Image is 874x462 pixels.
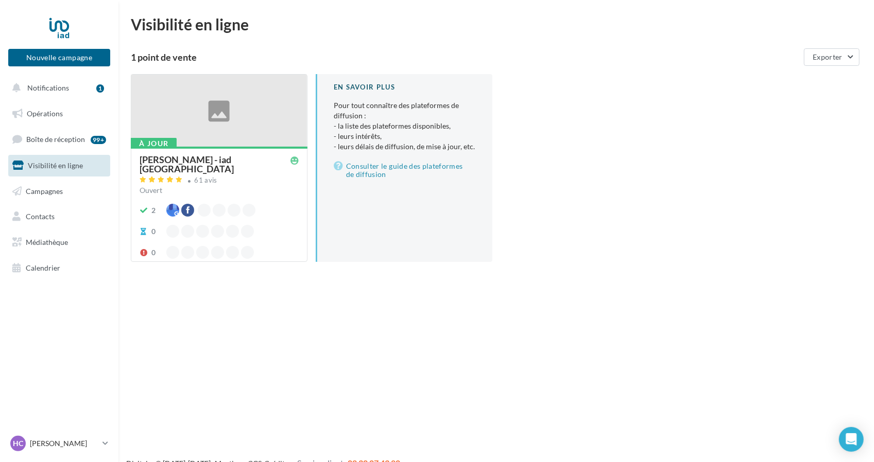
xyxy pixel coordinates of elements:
[140,175,299,187] a: 61 avis
[130,61,156,67] div: Mots-clés
[27,109,63,118] span: Opérations
[140,186,162,194] span: Ouvert
[26,186,63,195] span: Campagnes
[30,438,98,449] p: [PERSON_NAME]
[6,181,112,202] a: Campagnes
[151,226,156,237] div: 0
[26,135,85,144] span: Boîte de réception
[151,247,156,258] div: 0
[16,27,25,35] img: website_grey.svg
[6,257,112,279] a: Calendrier
[6,232,112,253] a: Médiathèque
[334,100,476,152] p: Pour tout connaître des plateformes de diffusion :
[29,16,50,25] div: v 4.0.25
[6,103,112,125] a: Opérations
[334,160,476,181] a: Consulter le guide des plateformes de diffusion
[131,16,862,32] div: Visibilité en ligne
[334,121,476,131] li: - la liste des plateformes disponibles,
[54,61,79,67] div: Domaine
[131,138,177,149] div: À jour
[6,128,112,150] a: Boîte de réception99+
[26,212,55,221] span: Contacts
[131,52,800,62] div: 1 point de vente
[96,84,104,93] div: 1
[27,83,69,92] span: Notifications
[26,238,68,246] span: Médiathèque
[16,16,25,25] img: logo_orange.svg
[6,77,108,99] button: Notifications 1
[91,136,106,144] div: 99+
[8,49,110,66] button: Nouvelle campagne
[13,438,23,449] span: HC
[151,205,156,216] div: 2
[839,427,864,452] div: Open Intercom Messenger
[43,60,51,68] img: tab_domain_overview_orange.svg
[813,52,843,61] span: Exporter
[6,206,112,227] a: Contacts
[6,155,112,176] a: Visibilité en ligne
[140,155,290,173] div: [PERSON_NAME] - iad [GEOGRAPHIC_DATA]
[804,48,860,66] button: Exporter
[195,177,217,184] div: 61 avis
[28,161,83,170] span: Visibilité en ligne
[118,60,127,68] img: tab_keywords_by_traffic_grey.svg
[334,131,476,141] li: - leurs intérêts,
[334,141,476,152] li: - leurs délais de diffusion, de mise à jour, etc.
[8,434,110,453] a: HC [PERSON_NAME]
[26,263,60,272] span: Calendrier
[334,82,476,92] div: En savoir plus
[27,27,116,35] div: Domaine: [DOMAIN_NAME]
